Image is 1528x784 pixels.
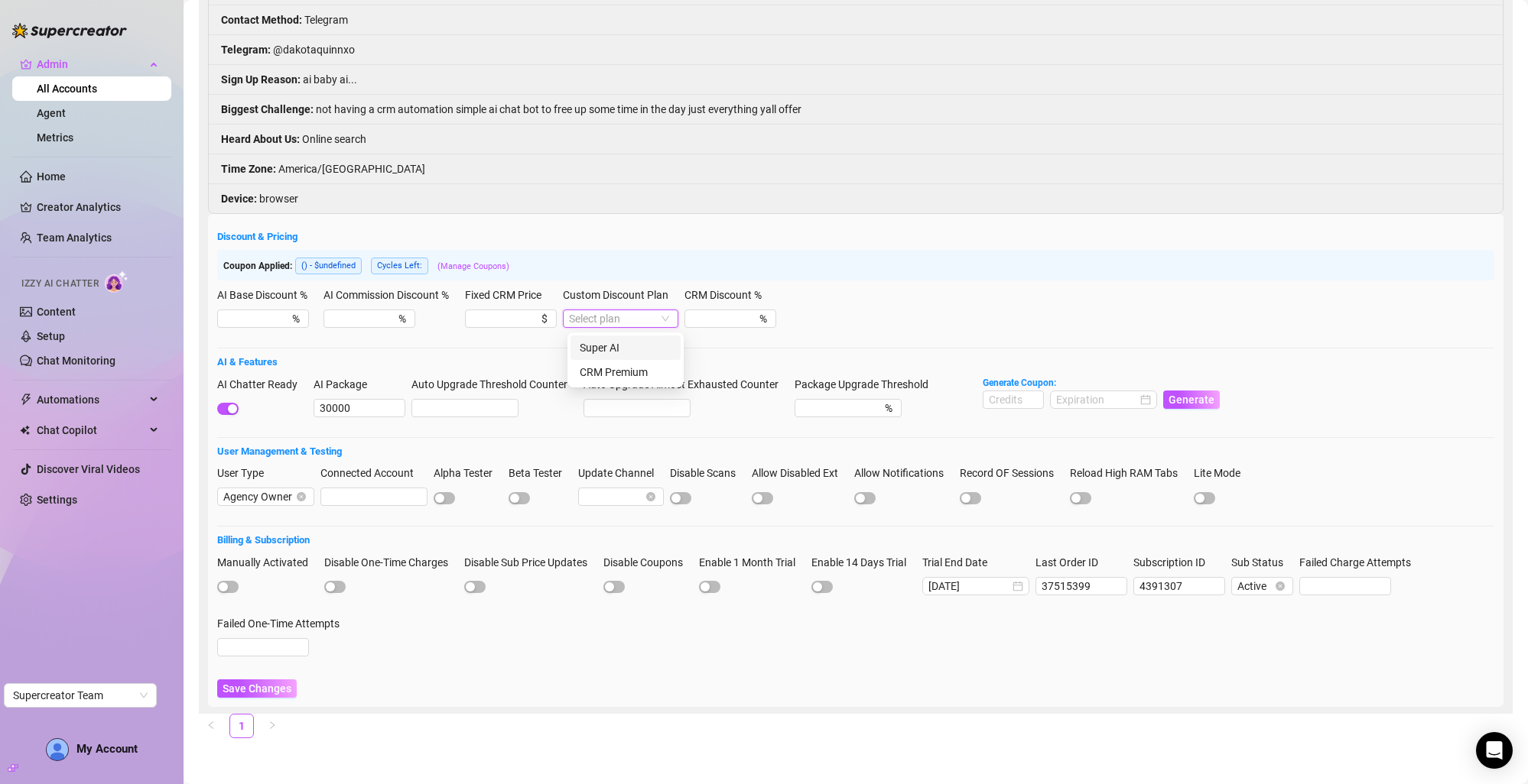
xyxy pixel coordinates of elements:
[960,492,981,504] button: Record OF Sessions
[37,52,145,76] span: Admin
[1276,582,1285,591] span: close-circle
[1299,554,1421,571] label: Failed Charge Attempts
[1231,554,1293,571] label: Sub Status
[217,229,1494,245] h5: Discount & Pricing
[1237,578,1287,594] span: Active
[260,714,284,738] button: right
[983,377,1056,388] strong: Generate Coupon:
[209,65,1503,95] li: ai baby ai...
[509,465,572,481] label: Beta Tester
[13,684,148,707] span: Supercreator Team
[217,615,349,632] label: Failed One-Time Attempts
[20,425,30,436] img: Chat Copilot
[983,391,1043,408] input: Credits
[217,355,1494,370] h5: AI & Features
[209,5,1503,35] li: Telegram
[465,287,551,303] label: Fixed CRM Price
[105,271,128,293] img: AI Chatter
[854,465,954,481] label: Allow Notifications
[1476,732,1513,769] div: Open Intercom Messenger
[801,400,882,416] input: Package Upgrade Threshold
[1035,554,1108,571] label: Last Order ID
[646,492,655,501] span: close-circle
[221,14,302,26] strong: Contact Method :
[580,339,671,356] div: Super AI
[434,465,502,481] label: Alpha Tester
[223,682,291,695] span: Save Changes
[437,261,509,271] a: (Manage Coupons)
[209,95,1503,125] li: not having a crm automation simple ai chat bot to free up some time in the day just everything ya...
[37,494,77,506] a: Settings
[684,287,772,303] label: CRM Discount %
[324,554,458,571] label: Disable One-Time Charges
[1300,578,1390,594] input: Failed Charge Attempts
[752,465,848,481] label: Allow Disabled Ext
[37,418,145,442] span: Chat Copilot
[699,581,720,593] button: Enable 1 Month Trial
[230,714,253,737] a: 1
[37,131,73,144] a: Metrics
[928,578,1009,594] input: Trial End Date
[221,163,276,175] strong: Time Zone :
[217,403,239,415] button: AI Chatter Ready
[37,83,97,95] a: All Accounts
[811,554,916,571] label: Enable 14 Days Trial
[314,376,377,393] label: AI Package
[1134,578,1224,594] input: Subscription ID
[603,581,625,593] button: Disable Coupons
[1070,492,1091,504] button: Reload High RAM Tabs
[221,103,314,115] strong: Biggest Challenge :
[320,465,424,481] label: Connected Account
[670,492,691,504] button: Disable Scans
[223,310,289,327] input: AI Base Discount %
[563,287,678,303] label: Custom Discount Plan
[206,721,216,730] span: left
[434,492,455,504] button: Alpha Tester
[218,639,308,656] input: Failed One-Time Attempts
[221,133,300,145] strong: Heard About Us :
[811,581,833,593] button: Enable 14 Days Trial
[223,488,308,505] span: Agency Owner
[209,154,1503,184] li: America/[GEOGRAPHIC_DATA]
[584,376,788,393] label: Auto Upgrade Almost Exhausted Counter
[411,376,577,393] label: Auto Upgrade Threshold Counter
[209,35,1503,65] li: @dakotaquinnxo
[223,261,292,271] span: Coupon Applied:
[37,306,76,318] a: Content
[8,763,18,773] span: build
[603,554,693,571] label: Disable Coupons
[471,310,538,327] input: Fixed CRM Price
[221,193,257,205] strong: Device :
[221,44,271,56] strong: Telegram :
[960,465,1064,481] label: Record OF Sessions
[323,287,459,303] label: AI Commission Discount %
[795,376,938,393] label: Package Upgrade Threshold
[229,714,254,738] li: 1
[37,232,112,244] a: Team Analytics
[209,125,1503,154] li: Online search
[1194,492,1215,504] button: Lite Mode
[922,554,997,571] label: Trial End Date
[37,387,145,412] span: Automations
[1036,578,1126,594] input: Last Order ID
[217,376,307,393] label: AI Chatter Ready
[1163,390,1220,409] button: Generate
[854,492,876,504] button: Allow Notifications
[330,310,395,327] input: AI Commission Discount %
[217,679,297,698] button: Save Changes
[371,258,428,274] span: Cycles Left:
[37,355,115,367] a: Chat Monitoring
[314,399,405,417] input: AI Package
[217,287,317,303] label: AI Base Discount %
[199,714,223,738] button: left
[571,360,681,384] div: CRM Premium
[584,400,690,416] input: Auto Upgrade Almost Exhausted Counter
[571,335,681,360] div: Super AI
[37,463,140,475] a: Discover Viral Videos
[221,73,301,86] strong: Sign Up Reason :
[217,533,1494,548] h5: Billing & Subscription
[324,581,346,593] button: Disable One-Time Charges
[1056,391,1137,408] input: Expiration
[320,488,428,506] input: Connected Account
[37,107,66,119] a: Agent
